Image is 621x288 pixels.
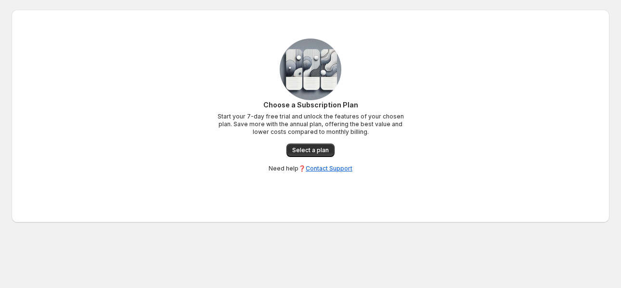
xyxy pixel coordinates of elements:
a: Select a plan [286,144,335,157]
p: Need help❓ [269,165,352,172]
p: Start your 7-day free trial and unlock the features of your chosen plan. Save more with the annua... [214,113,407,136]
span: Select a plan [292,146,329,154]
a: Contact Support [306,165,352,172]
p: Choose a Subscription Plan [214,100,407,110]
